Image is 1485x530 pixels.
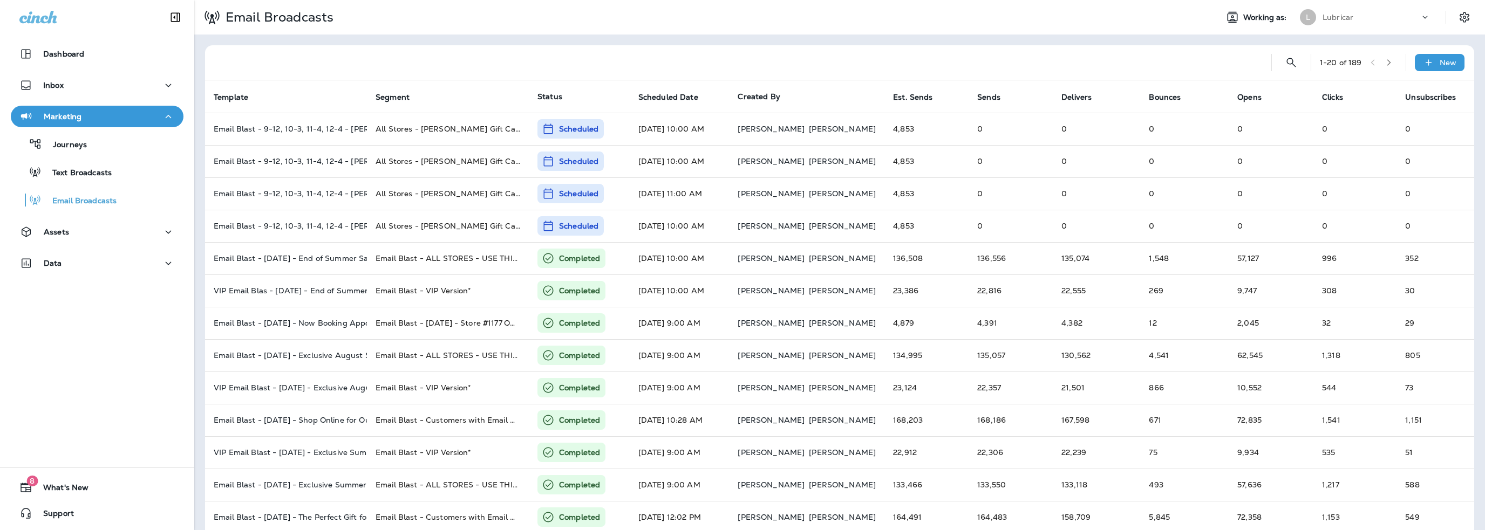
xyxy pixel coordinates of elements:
[1140,404,1229,436] td: 671
[1280,52,1302,73] button: Search Email Broadcasts
[1140,242,1229,274] td: 1,548
[1061,93,1092,102] span: Delivers
[884,469,969,501] td: 133,466
[630,436,730,469] td: [DATE] 9:00 AM
[809,416,876,424] p: [PERSON_NAME]
[738,319,805,327] p: [PERSON_NAME]
[1397,274,1474,307] td: 30
[26,476,38,486] span: 8
[214,480,358,489] p: Email Blast - 7-3-25 - Exclusive Summer Savings at Jiffy Lube!
[160,6,190,28] button: Collapse Sidebar
[32,483,88,496] span: What's New
[630,145,730,177] td: [DATE] 10:00 AM
[559,221,598,231] p: Scheduled
[1397,339,1474,371] td: 805
[11,189,183,211] button: Email Broadcasts
[630,177,730,210] td: [DATE] 11:00 AM
[969,404,1053,436] td: 168,186
[884,307,969,339] td: 4,879
[1061,92,1106,102] span: Delivers
[884,436,969,469] td: 22,912
[884,242,969,274] td: 136,508
[969,145,1053,177] td: 0
[559,318,600,328] p: Completed
[214,383,358,392] p: VIP Email Blast - 8-8-25 - Exclusive August Savings at Jiffy Lube!
[376,383,472,393] span: Email Blast - VIP Version*
[884,113,969,145] td: 4,853
[893,93,932,102] span: Est. Sends
[11,503,183,524] button: Support
[559,188,598,199] p: Scheduled
[893,92,946,102] span: Est. Sends
[214,222,358,230] p: Email Blast - 9-12, 10-3, 11-4, 12-4 - Rotella Email - Get Rewarded with a $40 Jiffy Lube Gift Card!
[214,254,358,263] p: Email Blast - 9-5-25 - End of Summer Savings at Jiffy Lube
[1323,13,1353,22] p: Lubricar
[1320,58,1362,67] div: 1 - 20 of 189
[1237,93,1262,102] span: Opens
[376,286,472,295] span: Email Blast - VIP Version*
[1300,9,1316,25] div: L
[884,274,969,307] td: 23,386
[44,112,81,121] p: Marketing
[1322,92,1357,102] span: Clicks
[969,436,1053,469] td: 22,306
[1397,404,1474,436] td: 1,151
[1140,145,1229,177] td: 0
[809,383,876,392] p: [PERSON_NAME]
[738,383,805,392] p: [PERSON_NAME]
[1053,371,1140,404] td: 21,501
[630,210,730,242] td: [DATE] 10:00 AM
[1149,93,1181,102] span: Bounces
[809,448,876,457] p: [PERSON_NAME]
[214,93,248,102] span: Template
[738,448,805,457] p: [PERSON_NAME]
[11,477,183,498] button: 8What's New
[1140,436,1229,469] td: 75
[559,447,600,458] p: Completed
[630,469,730,501] td: [DATE] 9:00 AM
[630,274,730,307] td: [DATE] 10:00 AM
[1322,253,1337,263] span: Click rate:2% (Clicks/Opens)
[977,92,1014,102] span: Sends
[559,285,600,296] p: Completed
[1237,124,1243,134] span: 0
[214,125,358,133] p: Email Blast - 9-12, 10-3, 11-4, 12-4 - Rotella Email - Get Rewarded with a $40 Jiffy Lube Gift Card!
[11,74,183,96] button: Inbox
[376,93,410,102] span: Segment
[809,125,876,133] p: [PERSON_NAME]
[1397,469,1474,501] td: 588
[1053,210,1140,242] td: 0
[809,286,876,295] p: [PERSON_NAME]
[32,509,74,522] span: Support
[809,254,876,263] p: [PERSON_NAME]
[884,404,969,436] td: 168,203
[738,189,805,198] p: [PERSON_NAME]
[559,415,600,425] p: Completed
[1397,145,1474,177] td: 0
[809,319,876,327] p: [PERSON_NAME]
[11,43,183,65] button: Dashboard
[1397,113,1474,145] td: 0
[1322,286,1337,295] span: Click rate:3% (Clicks/Opens)
[630,339,730,371] td: [DATE] 9:00 AM
[1140,339,1229,371] td: 4,541
[969,177,1053,210] td: 0
[1322,480,1339,490] span: Click rate:2% (Clicks/Opens)
[638,92,712,102] span: Scheduled Date
[1397,210,1474,242] td: 0
[1140,113,1229,145] td: 0
[809,222,876,230] p: [PERSON_NAME]
[214,448,358,457] p: VIP Email Blast - 7-3-25 - Exclusive Summer Savings at Jiffy Lube!
[43,50,84,58] p: Dashboard
[559,479,600,490] p: Completed
[44,228,69,236] p: Assets
[376,189,568,198] span: All Stores - Rotella Gift Card Email Blast
[1322,156,1327,166] span: 0
[738,92,780,101] span: Created By
[1149,92,1195,102] span: Bounces
[1322,124,1327,134] span: 0
[969,371,1053,404] td: 22,357
[738,351,805,360] p: [PERSON_NAME]
[630,113,730,145] td: [DATE] 10:00 AM
[1237,480,1262,490] span: Open rate:43% (Opens/Sends)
